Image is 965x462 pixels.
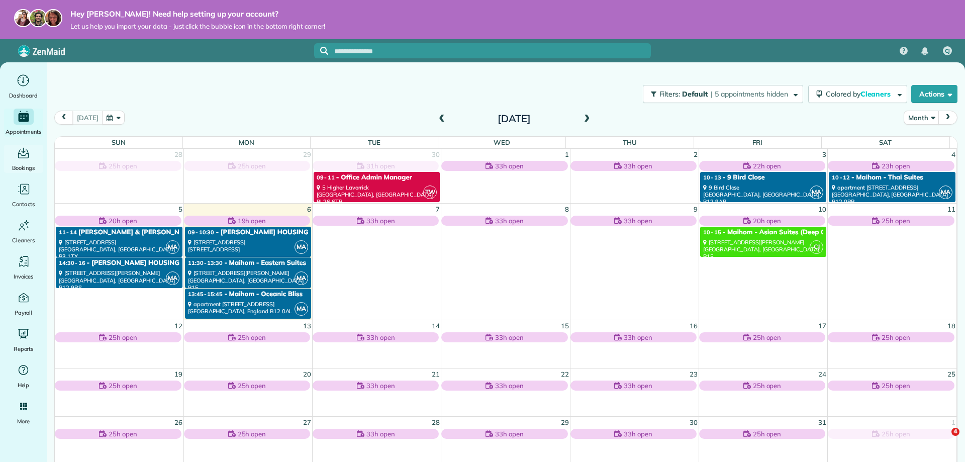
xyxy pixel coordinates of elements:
iframe: Intercom live chat [931,428,955,452]
nav: Main [892,39,965,62]
h2: [DATE] [451,113,577,124]
span: 25h open [238,381,266,391]
span: - Maihom - Thai Suites [851,173,923,181]
span: Colored by [826,89,894,99]
span: 25h open [753,429,782,439]
span: Sun [112,138,126,146]
strong: Hey [PERSON_NAME]! Need help setting up your account? [70,9,325,19]
span: 25h open [753,332,782,342]
span: 25h open [238,332,266,342]
div: [STREET_ADDRESS][PERSON_NAME] [GEOGRAPHIC_DATA], [GEOGRAPHIC_DATA] B15 [703,239,823,260]
span: 25h open [753,381,782,391]
div: 9 Bird Close [GEOGRAPHIC_DATA], [GEOGRAPHIC_DATA] B12 9AP [703,184,823,206]
span: MA [295,302,308,316]
span: 11:30 - 13:30 [188,259,223,266]
span: TW [423,186,437,199]
a: 19 [173,368,183,381]
span: 13:45 - 15:45 [188,291,223,298]
img: jorge-587dff0eeaa6aab1f244e6dc62b8924c3b6ad411094392a53c71c6c4a576187d.jpg [29,9,47,27]
a: Invoices [4,253,43,282]
span: 11 - 14 [59,229,77,236]
a: 18 [946,320,956,332]
a: Dashboard [4,72,43,101]
span: - Maihom - Asian Suites (Deep Clean) [723,228,841,236]
a: Payroll [4,290,43,318]
a: 26 [173,417,183,429]
a: 2 [693,149,699,161]
svg: Focus search [320,47,328,55]
button: prev [54,111,73,124]
span: 25h open [238,161,266,171]
img: maria-72a9807cf96188c08ef61303f053569d2e2a8a1cde33d635c8a3ac13582a053d.jpg [14,9,32,27]
div: [STREET_ADDRESS][PERSON_NAME] [GEOGRAPHIC_DATA], [GEOGRAPHIC_DATA] B12 9RS [59,269,179,291]
span: 25h open [882,429,910,439]
span: 20h open [109,216,137,226]
a: 4 [950,149,956,161]
div: [STREET_ADDRESS] [STREET_ADDRESS] [188,239,308,253]
span: 33h open [495,216,524,226]
span: MA [166,271,179,285]
div: [STREET_ADDRESS][PERSON_NAME] [GEOGRAPHIC_DATA], [GEOGRAPHIC_DATA] B15 [188,269,308,291]
a: 22 [560,368,570,381]
a: 7 [435,204,441,216]
a: 9 [693,204,699,216]
span: 25h open [238,429,266,439]
span: 33h open [495,332,524,342]
img: michelle-19f622bdf1676172e81f8f8fba1fb50e276960ebfe0243fe18214015130c80e4.jpg [44,9,62,27]
a: 17 [817,320,827,332]
span: 33h open [624,429,652,439]
button: Actions [911,85,957,103]
span: Cleaners [860,89,893,99]
span: MA [166,240,179,254]
span: Payroll [15,308,33,318]
a: 24 [817,368,827,381]
span: Let us help you import your data - just click the bubble icon in the bottom right corner! [70,22,325,31]
a: 25 [946,368,956,381]
a: 28 [173,149,183,161]
span: 33h open [366,429,395,439]
a: 1 [950,417,956,429]
div: [STREET_ADDRESS] [GEOGRAPHIC_DATA], [GEOGRAPHIC_DATA] B3 1TX [59,239,179,260]
span: Appointments [6,127,42,137]
span: Mon [239,138,254,146]
span: 25h open [882,381,910,391]
a: 10 [817,204,827,216]
a: 27 [302,417,312,429]
div: Notifications [914,40,935,62]
span: Help [18,380,30,390]
a: Reports [4,326,43,354]
span: - [PERSON_NAME] HOUSING [216,228,308,236]
span: 33h open [366,381,395,391]
span: 33h open [624,332,652,342]
a: 8 [564,204,570,216]
span: 09 - 10:30 [188,229,215,236]
span: 14:30 - 16 [59,259,85,266]
span: Default [682,89,709,99]
span: 10 - 13 [703,174,721,181]
span: 25h open [109,332,137,342]
a: Filters: Default | 5 appointments hidden [638,85,803,103]
a: Help [4,362,43,390]
span: 4 [951,428,959,436]
button: next [938,111,957,124]
a: 31 [817,417,827,429]
span: MA [810,186,823,199]
span: Thu [623,138,637,146]
span: 33h open [495,161,524,171]
span: 33h open [366,216,395,226]
button: [DATE] [72,111,103,124]
span: Cleaners [12,235,35,245]
span: 33h open [624,216,652,226]
span: - Maihom - Oceanic Bliss [224,290,303,298]
span: 22h open [753,161,782,171]
span: 23h open [882,161,910,171]
a: Bookings [4,145,43,173]
a: Cleaners [4,217,43,245]
span: MA [939,186,952,199]
span: - 9 Bird Close [723,173,765,181]
span: CJ [810,240,823,254]
span: 25h open [109,161,137,171]
span: - [PERSON_NAME] HOUSING [87,259,179,267]
span: Dashboard [9,90,38,101]
span: 25h open [109,429,137,439]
